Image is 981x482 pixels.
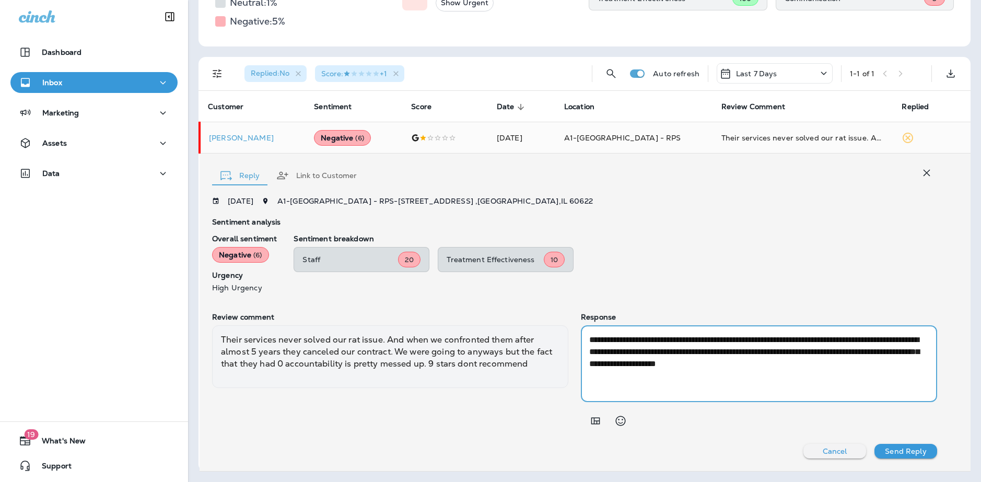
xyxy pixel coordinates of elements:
[209,134,297,142] div: Click to view Customer Drawer
[601,63,622,84] button: Search Reviews
[212,157,268,194] button: Reply
[803,444,866,459] button: Cancel
[42,109,79,117] p: Marketing
[31,437,86,449] span: What's New
[244,65,307,82] div: Replied:No
[208,102,257,112] span: Customer
[31,462,72,474] span: Support
[207,63,228,84] button: Filters
[10,102,178,123] button: Marketing
[874,444,937,459] button: Send Reply
[314,102,365,112] span: Sentiment
[42,78,62,87] p: Inbox
[902,102,929,111] span: Replied
[209,134,297,142] p: [PERSON_NAME]
[610,410,631,431] button: Select an emoji
[497,102,528,112] span: Date
[42,48,81,56] p: Dashboard
[585,410,606,431] button: Add in a premade template
[10,455,178,476] button: Support
[653,69,699,78] p: Auto refresh
[302,255,398,264] p: Staff
[564,102,608,112] span: Location
[230,13,285,30] h5: Negative: 5 %
[315,65,404,82] div: Score:1 Star+1
[212,247,269,263] div: Negative
[253,251,262,260] span: ( 6 )
[42,169,60,178] p: Data
[212,325,568,388] div: Their services never solved our rat issue. And when we confronted them after almost 5 years they ...
[447,255,544,264] p: Treatment Effectiveness
[228,197,253,205] p: [DATE]
[212,271,277,279] p: Urgency
[277,196,593,206] span: A1-[GEOGRAPHIC_DATA] - RPS - [STREET_ADDRESS] , [GEOGRAPHIC_DATA] , IL 60622
[940,63,961,84] button: Export as CSV
[10,133,178,154] button: Assets
[405,255,414,264] span: 20
[321,69,387,78] span: Score : +1
[497,102,515,111] span: Date
[268,157,365,194] button: Link to Customer
[314,130,371,146] div: Negative
[850,69,874,78] div: 1 - 1 of 1
[355,134,364,143] span: ( 6 )
[411,102,431,111] span: Score
[823,447,847,455] p: Cancel
[212,284,277,292] p: High Urgency
[721,102,785,111] span: Review Comment
[885,447,926,455] p: Send Reply
[212,234,277,243] p: Overall sentiment
[902,102,942,112] span: Replied
[10,163,178,184] button: Data
[10,430,178,451] button: 19What's New
[251,68,289,78] span: Replied : No
[208,102,243,111] span: Customer
[42,139,67,147] p: Assets
[294,234,937,243] p: Sentiment breakdown
[551,255,558,264] span: 10
[411,102,445,112] span: Score
[736,69,777,78] p: Last 7 Days
[155,6,184,27] button: Collapse Sidebar
[564,102,594,111] span: Location
[314,102,352,111] span: Sentiment
[10,72,178,93] button: Inbox
[488,122,556,154] td: [DATE]
[581,313,937,321] p: Response
[10,42,178,63] button: Dashboard
[24,429,38,440] span: 19
[564,133,681,143] span: A1-[GEOGRAPHIC_DATA] - RPS
[721,102,799,112] span: Review Comment
[721,133,885,143] div: Their services never solved our rat issue. And when we confronted them after almost 5 years they ...
[212,313,568,321] p: Review comment
[212,218,937,226] p: Sentiment analysis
